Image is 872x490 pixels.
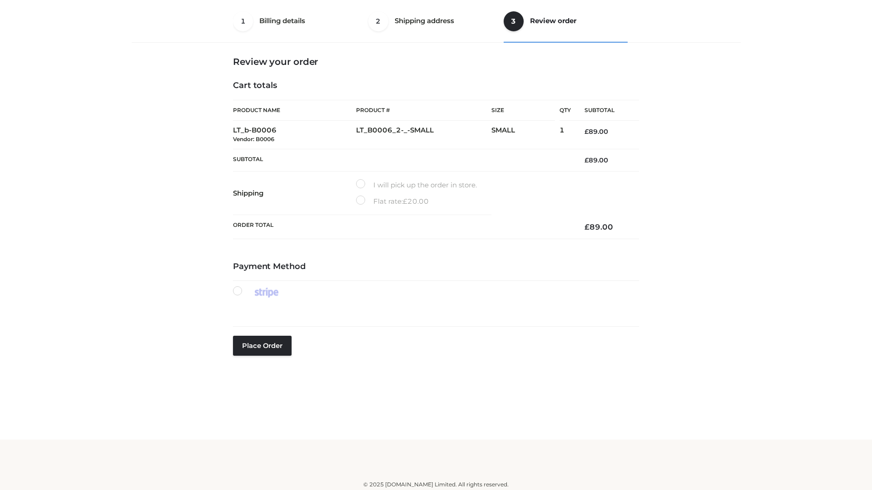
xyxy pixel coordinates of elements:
td: SMALL [491,121,560,149]
div: © 2025 [DOMAIN_NAME] Limited. All rights reserved. [135,480,737,489]
button: Place order [233,336,292,356]
span: £ [585,156,589,164]
td: LT_B0006_2-_-SMALL [356,121,491,149]
bdi: 89.00 [585,222,613,231]
h4: Payment Method [233,262,639,272]
td: 1 [560,121,571,149]
label: I will pick up the order in store. [356,179,477,191]
th: Qty [560,100,571,121]
span: £ [585,222,590,231]
th: Product Name [233,100,356,121]
th: Order Total [233,215,571,239]
h4: Cart totals [233,81,639,91]
span: £ [403,197,407,206]
th: Shipping [233,171,356,215]
bdi: 89.00 [585,127,608,136]
bdi: 89.00 [585,156,608,164]
th: Subtotal [233,149,571,171]
small: Vendor: B0006 [233,136,274,142]
th: Product # [356,100,491,121]
bdi: 20.00 [403,197,429,206]
span: £ [585,127,589,136]
th: Subtotal [571,100,639,121]
td: LT_b-B0006 [233,121,356,149]
h3: Review your order [233,56,639,67]
label: Flat rate: [356,196,429,207]
th: Size [491,100,555,121]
